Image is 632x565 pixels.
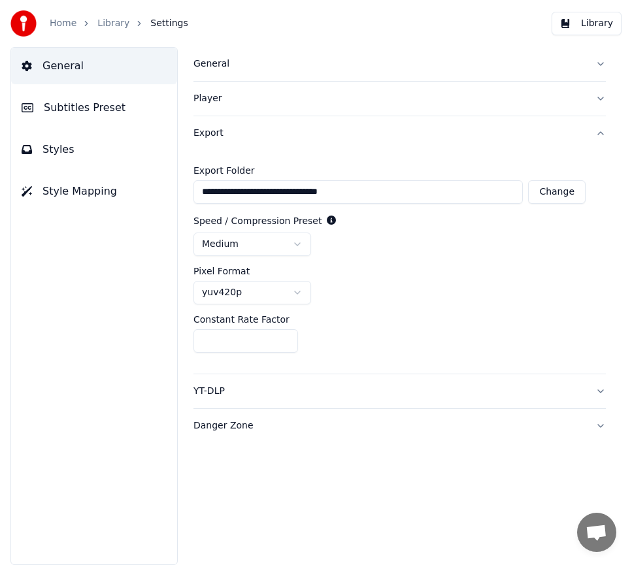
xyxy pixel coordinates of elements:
[193,315,290,324] label: Constant Rate Factor
[193,92,585,105] div: Player
[193,266,250,276] label: Pixel Format
[193,419,585,432] div: Danger Zone
[42,58,84,74] span: General
[11,89,177,126] button: Subtitles Preset
[11,131,177,168] button: Styles
[577,513,616,552] div: Open chat
[42,184,117,199] span: Style Mapping
[50,17,76,30] a: Home
[11,48,177,84] button: General
[193,57,585,71] div: General
[193,127,585,140] div: Export
[193,82,606,116] button: Player
[44,100,125,116] span: Subtitles Preset
[50,17,188,30] nav: breadcrumb
[193,116,606,150] button: Export
[10,10,37,37] img: youka
[193,385,585,398] div: YT-DLP
[193,47,606,81] button: General
[150,17,188,30] span: Settings
[552,12,622,35] button: Library
[193,409,606,443] button: Danger Zone
[528,180,586,204] button: Change
[193,166,586,175] label: Export Folder
[11,173,177,210] button: Style Mapping
[42,142,75,157] span: Styles
[193,374,606,408] button: YT-DLP
[193,150,606,374] div: Export
[97,17,129,30] a: Library
[193,216,322,225] label: Speed / Compression Preset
